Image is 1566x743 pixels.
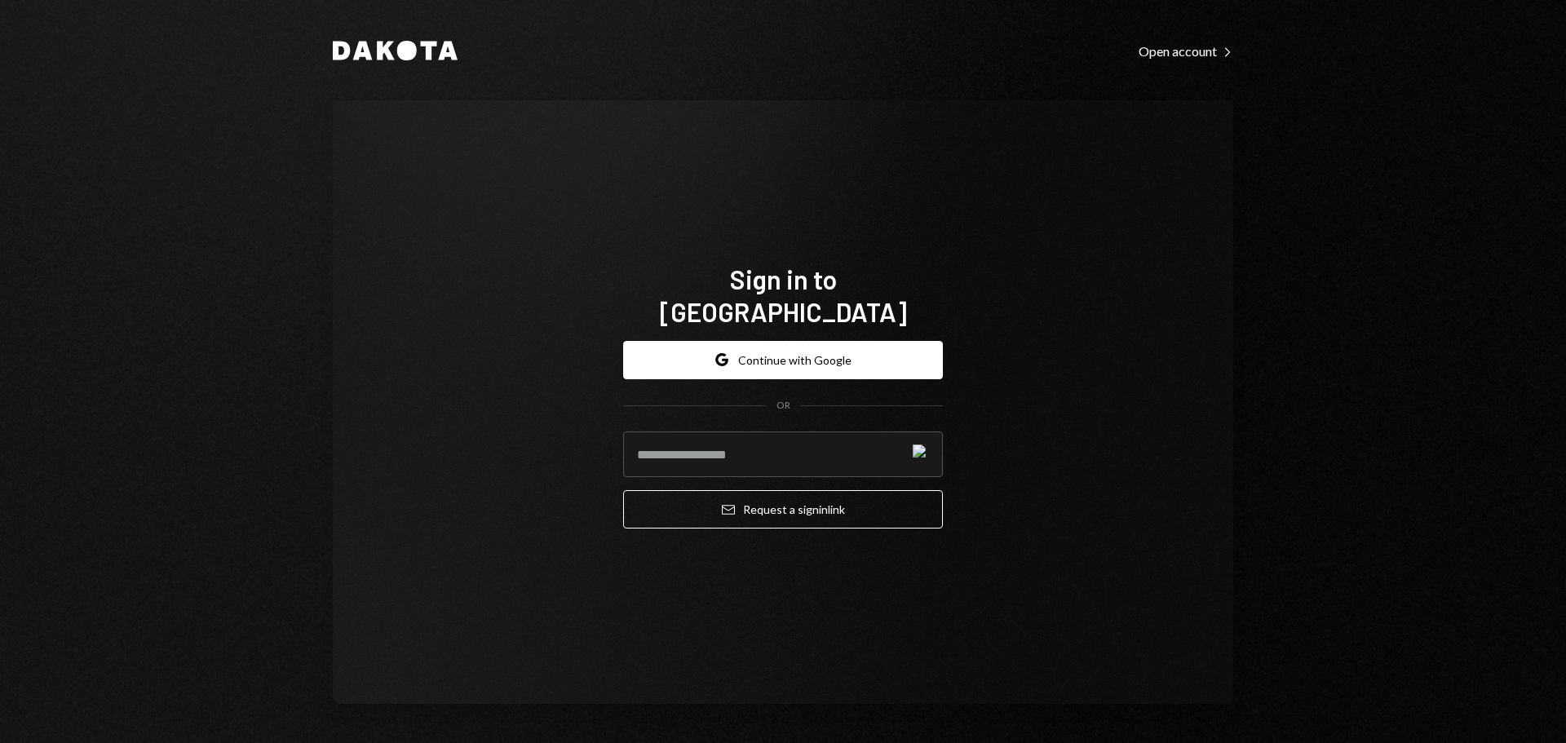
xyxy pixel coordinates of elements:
[623,263,943,328] h1: Sign in to [GEOGRAPHIC_DATA]
[1139,43,1233,60] div: Open account
[623,490,943,529] button: Request a signinlink
[1139,42,1233,60] a: Open account
[913,444,926,464] img: productIconColored.f2433d9a.svg
[623,341,943,379] button: Continue with Google
[776,399,790,413] div: OR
